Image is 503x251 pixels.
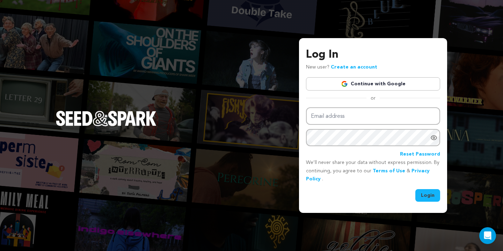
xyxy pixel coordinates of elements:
input: Email address [306,107,440,125]
a: Terms of Use [373,168,405,173]
img: Seed&Spark Logo [56,111,156,126]
a: Show password as plain text. Warning: this will display your password on the screen. [430,134,437,141]
button: Login [415,189,440,202]
img: Google logo [341,80,348,87]
a: Continue with Google [306,77,440,91]
a: Create an account [331,65,377,70]
p: We’ll never share your data without express permission. By continuing, you agree to our & . [306,159,440,184]
h3: Log In [306,46,440,63]
span: or [366,95,380,102]
a: Seed&Spark Homepage [56,111,156,140]
p: New user? [306,63,377,72]
div: Open Intercom Messenger [479,227,496,244]
a: Reset Password [400,150,440,159]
